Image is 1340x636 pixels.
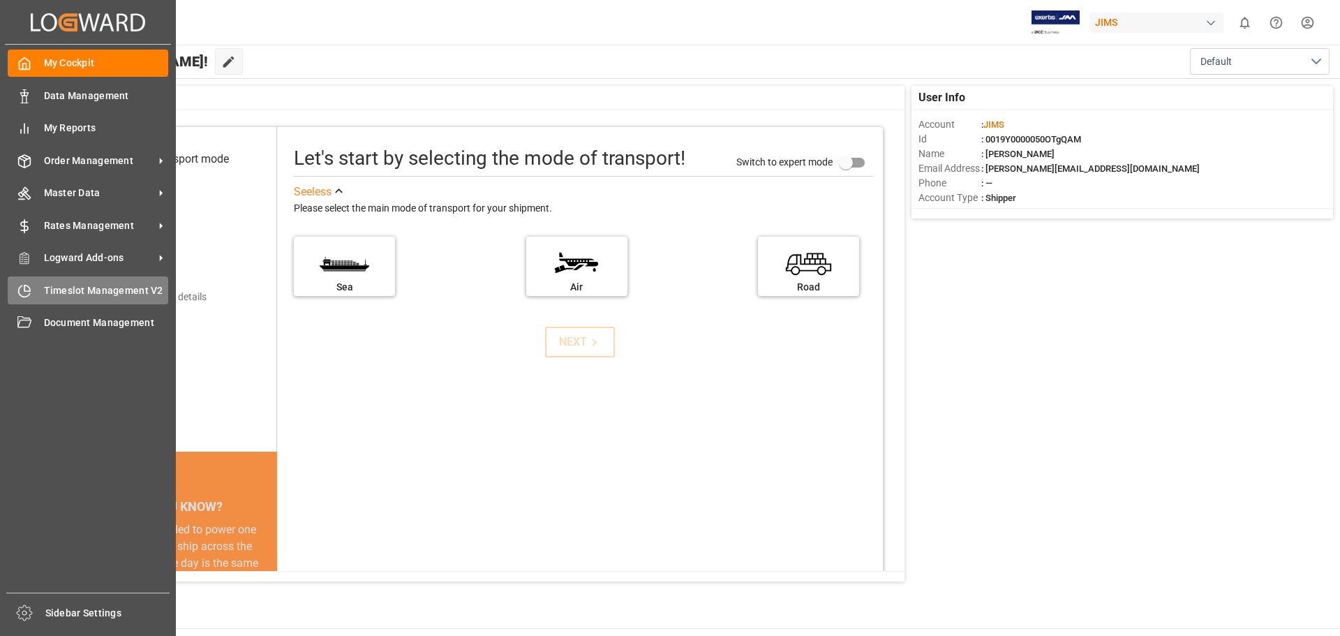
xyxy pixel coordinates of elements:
div: See less [294,184,332,200]
span: Document Management [44,316,169,330]
div: Please select the main mode of transport for your shipment. [294,200,873,217]
span: Switch to expert mode [736,156,833,167]
div: NEXT [559,334,602,350]
span: : — [981,178,992,188]
div: Let's start by selecting the mode of transport! [294,144,685,173]
button: open menu [1190,48,1330,75]
span: Order Management [44,154,154,168]
img: Exertis%20JAM%20-%20Email%20Logo.jpg_1722504956.jpg [1032,10,1080,35]
span: Master Data [44,186,154,200]
div: Sea [301,280,388,295]
span: Account [918,117,981,132]
span: Logward Add-ons [44,251,154,265]
div: Road [765,280,852,295]
span: Rates Management [44,219,154,233]
div: DID YOU KNOW? [75,492,277,522]
button: show 0 new notifications [1229,7,1260,38]
a: Data Management [8,82,168,109]
span: My Cockpit [44,56,169,71]
span: Sidebar Settings [45,606,170,621]
div: The energy needed to power one large container ship across the ocean in a single day is the same ... [92,522,260,622]
span: Default [1200,54,1232,69]
span: : [PERSON_NAME][EMAIL_ADDRESS][DOMAIN_NAME] [981,163,1200,174]
span: Hello [PERSON_NAME]! [58,48,208,75]
span: Data Management [44,89,169,103]
a: Document Management [8,309,168,337]
span: Email Address [918,161,981,176]
span: Id [918,132,981,147]
span: Name [918,147,981,161]
button: NEXT [545,327,615,357]
span: : [981,119,1004,130]
span: Timeslot Management V2 [44,283,169,298]
button: JIMS [1089,9,1229,36]
a: Timeslot Management V2 [8,276,168,304]
a: My Cockpit [8,50,168,77]
div: JIMS [1089,13,1223,33]
span: : Shipper [981,193,1016,203]
span: User Info [918,89,965,106]
span: My Reports [44,121,169,135]
div: Air [533,280,620,295]
span: JIMS [983,119,1004,130]
button: Help Center [1260,7,1292,38]
span: Account Type [918,191,981,205]
span: : [PERSON_NAME] [981,149,1055,159]
span: : 0019Y0000050OTgQAM [981,134,1081,145]
span: Phone [918,176,981,191]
